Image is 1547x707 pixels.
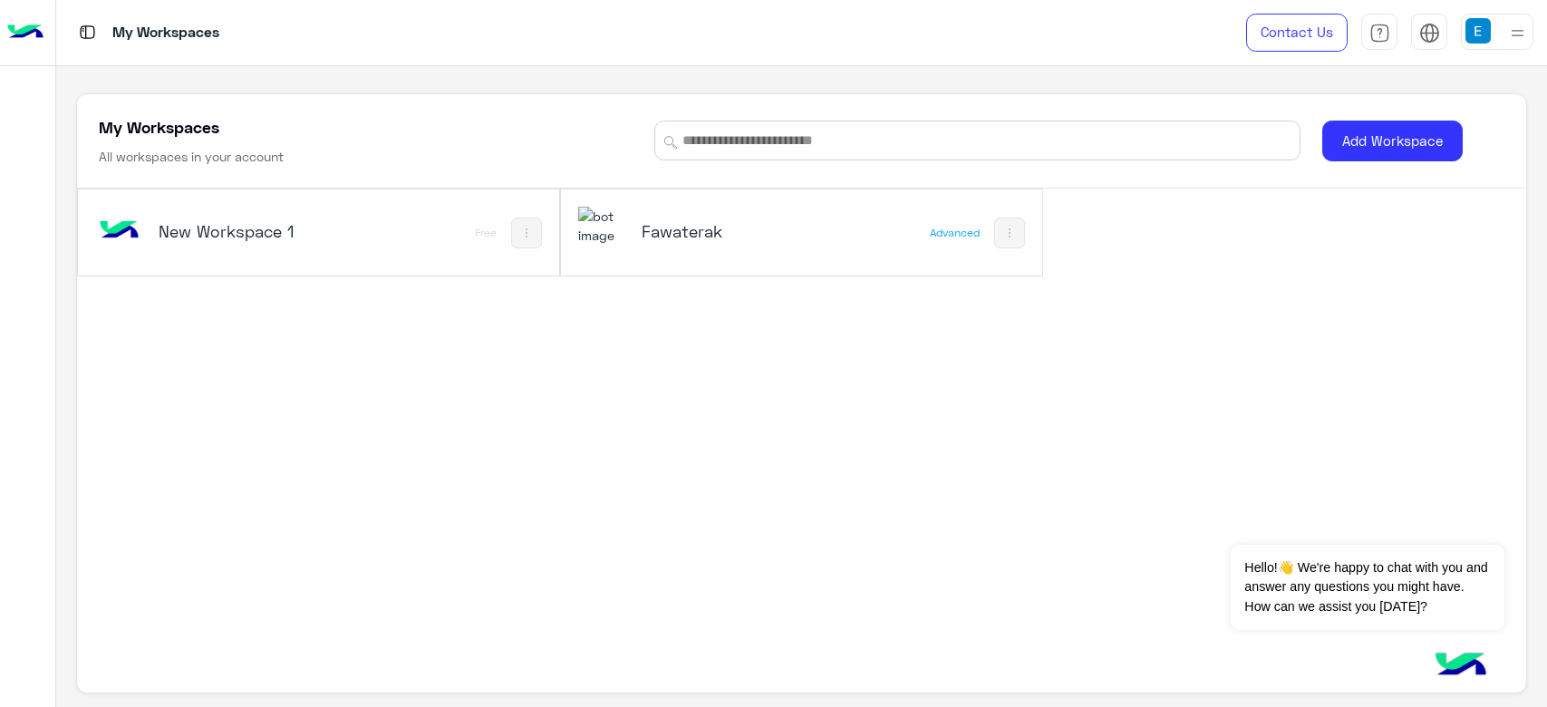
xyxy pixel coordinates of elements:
div: Advanced [930,226,980,240]
h5: Fawaterak [642,220,803,242]
img: tab [1369,23,1390,44]
img: 171468393613305 [578,207,627,246]
h5: New Workspace 1 [159,220,320,242]
button: Add Workspace [1322,121,1463,161]
h6: All workspaces in your account [99,148,284,166]
h5: My Workspaces [99,116,219,138]
img: Logo [7,14,44,52]
span: Hello!👋 We're happy to chat with you and answer any questions you might have. How can we assist y... [1231,545,1503,630]
a: Contact Us [1246,14,1348,52]
img: userImage [1465,18,1491,44]
p: My Workspaces [112,21,219,45]
img: tab [76,21,99,44]
img: hulul-logo.png [1429,634,1493,698]
img: profile [1506,22,1529,44]
div: Free [475,226,497,240]
img: tab [1419,23,1440,44]
img: bot image [95,207,144,256]
a: tab [1361,14,1397,52]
